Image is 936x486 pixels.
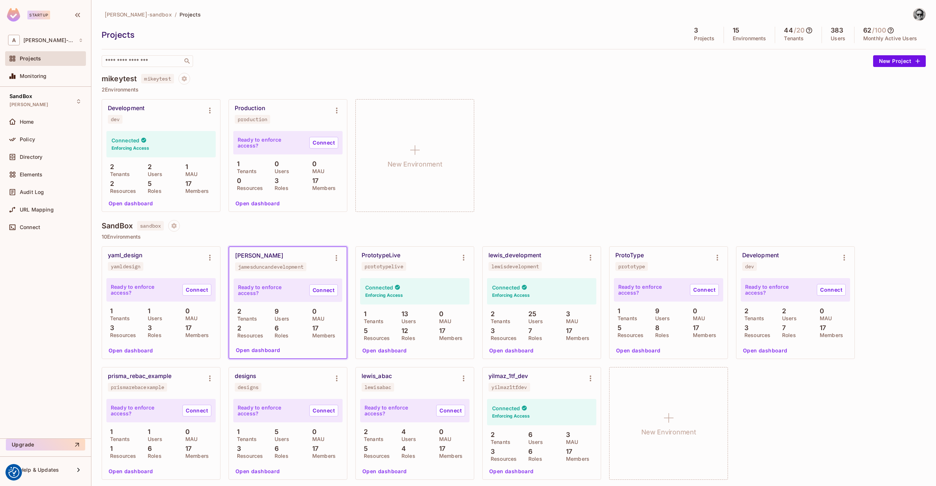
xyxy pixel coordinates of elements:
p: Users [144,436,162,442]
p: 2 [234,308,241,315]
button: Open dashboard [106,345,156,356]
p: Resources [487,335,517,341]
p: Users [271,168,289,174]
p: MAU [562,318,578,324]
p: Users [144,171,162,177]
p: 7 [525,327,532,334]
div: yilmaz1tfdev [491,384,527,390]
p: 3 [487,448,495,455]
p: Environments [733,35,766,41]
p: Roles [398,335,415,341]
p: Members [562,456,589,462]
p: 1 [233,160,239,168]
span: Project settings [168,224,180,231]
p: Tenants [233,168,257,174]
p: Ready to enforce access? [238,405,303,416]
div: Development [108,105,144,112]
p: Members [689,332,716,338]
p: Roles [144,453,162,459]
p: 6 [271,325,279,332]
p: 17 [435,327,445,334]
p: Tenants [234,316,257,322]
p: 17 [309,325,318,332]
span: Connect [20,224,40,230]
h6: Enforcing Access [492,292,530,299]
h6: Enforcing Access [112,145,149,152]
div: jamesduncandevelopment [238,264,303,270]
p: Resources [106,332,136,338]
p: Members [182,332,209,338]
p: 17 [309,177,318,184]
p: Members [309,333,336,339]
p: Roles [525,335,542,341]
button: Open dashboard [106,198,156,209]
button: Environment settings [329,103,344,118]
div: prototype [618,263,645,269]
p: Members [435,453,463,459]
p: 5 [360,327,368,334]
li: / [175,11,177,18]
p: 2 [778,307,786,315]
p: Ready to enforce access? [111,284,177,296]
p: MAU [309,168,324,174]
div: designs [235,373,256,380]
p: 1 [360,310,366,318]
p: 0 [435,428,444,435]
p: 13 [398,310,408,318]
p: 4 [398,428,406,435]
button: Open dashboard [613,345,664,356]
h5: 383 [831,27,843,34]
p: 9 [652,307,659,315]
p: 2 [487,310,495,318]
div: designs [238,384,258,390]
span: sandbox [137,221,164,231]
button: Open dashboard [233,198,283,209]
p: 0 [689,307,697,315]
p: Users [398,318,416,324]
p: 1 [144,307,150,315]
p: Members [309,185,336,191]
button: Open dashboard [486,466,537,477]
div: Startup [27,11,50,19]
a: Connect [690,284,719,296]
button: Environment settings [456,250,471,265]
p: 5 [360,445,368,452]
button: Open dashboard [486,345,537,356]
p: 17 [816,324,826,332]
p: MAU [435,436,451,442]
span: [PERSON_NAME]-sandbox [105,11,172,18]
button: Environment settings [710,250,725,265]
span: A [8,35,20,45]
p: 3 [487,327,495,334]
a: Connect [309,284,338,296]
h1: New Environment [388,159,442,170]
button: Environment settings [203,250,217,265]
div: Production [235,105,265,112]
p: Tenants [614,315,637,321]
p: 1 [233,428,239,435]
p: Ready to enforce access? [618,284,684,296]
p: MAU [435,318,451,324]
button: Open dashboard [359,345,410,356]
button: Open dashboard [106,466,156,477]
p: Tenants [360,318,384,324]
p: 1 [106,307,113,315]
p: Members [182,188,209,194]
div: yamldesign [111,263,140,269]
p: 6 [525,448,532,455]
button: Environment settings [583,371,598,386]
a: Connect [436,405,465,416]
button: Environment settings [456,371,471,386]
p: Tenants [106,171,130,177]
p: Resources [106,188,136,194]
p: 17 [182,324,192,332]
h6: Enforcing Access [365,292,403,299]
div: lewisabac [365,384,391,390]
span: Audit Log [20,189,44,195]
p: Ready to enforce access? [238,284,303,296]
div: lewisdevelopment [491,263,539,269]
span: Project settings [178,76,190,83]
span: Elements [20,172,42,177]
p: Users [398,436,416,442]
div: Development [742,252,779,259]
